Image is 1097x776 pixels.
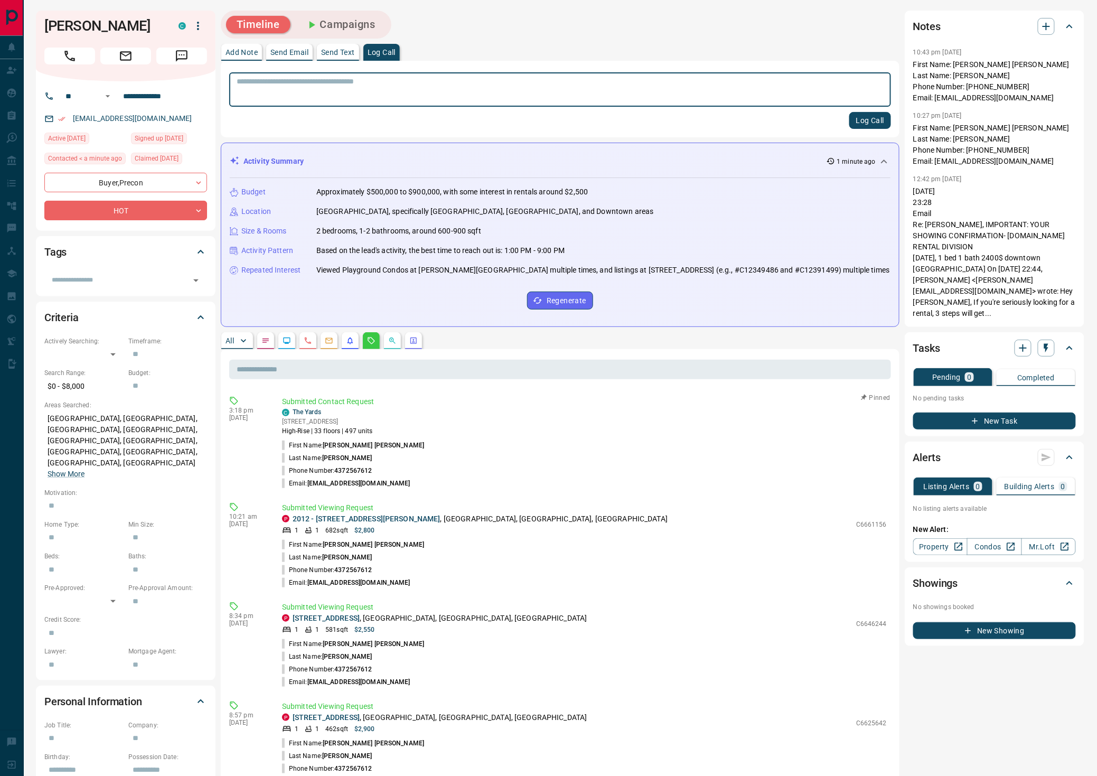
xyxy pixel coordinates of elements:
p: Last Name: [282,652,372,661]
span: [EMAIL_ADDRESS][DOMAIN_NAME] [307,678,410,686]
button: Log Call [849,112,891,129]
p: Phone Number: [282,466,372,475]
button: Regenerate [527,292,593,310]
svg: Opportunities [388,336,397,345]
p: Beds: [44,551,123,561]
p: First Name: [PERSON_NAME] [PERSON_NAME] Last Name: [PERSON_NAME] Phone Number: [PHONE_NUMBER] Ema... [913,123,1076,167]
p: First Name: [PERSON_NAME] [PERSON_NAME] Last Name: [PERSON_NAME] Phone Number: [PHONE_NUMBER] Ema... [913,59,1076,104]
div: Fri Nov 19 2021 [131,133,207,147]
div: property.ca [282,714,289,721]
p: [GEOGRAPHIC_DATA], specifically [GEOGRAPHIC_DATA], [GEOGRAPHIC_DATA], and Downtown areas [316,206,654,217]
p: 682 sqft [325,526,348,535]
div: Activity Summary1 minute ago [230,152,890,171]
span: [PERSON_NAME] [322,752,372,760]
p: All [226,337,234,344]
p: Timeframe: [128,336,207,346]
span: 4372567612 [334,566,372,574]
svg: Calls [304,336,312,345]
p: Submitted Contact Request [282,396,887,407]
p: Search Range: [44,368,123,378]
span: Active [DATE] [48,133,86,144]
p: 3:18 pm [229,407,266,414]
p: Listing Alerts [924,483,970,490]
p: Actively Searching: [44,336,123,346]
p: C6646244 [856,619,887,629]
p: Approximately $500,000 to $900,000, with some interest in rentals around $2,500 [316,186,588,198]
p: Phone Number: [282,665,372,674]
p: Last Name: [282,751,372,761]
span: Email [100,48,151,64]
span: [PERSON_NAME] [322,554,372,561]
div: Alerts [913,445,1076,470]
div: Criteria [44,305,207,330]
p: , [GEOGRAPHIC_DATA], [GEOGRAPHIC_DATA], [GEOGRAPHIC_DATA] [293,613,587,624]
a: Condos [967,538,1021,555]
span: Call [44,48,95,64]
p: 1 [315,724,319,734]
p: $2,550 [354,625,375,634]
h2: Tasks [913,340,940,357]
span: [PERSON_NAME] [322,653,372,660]
p: Building Alerts [1005,483,1055,490]
p: Possession Date: [128,752,207,762]
p: 10:21 am [229,513,266,520]
p: Pre-Approved: [44,583,123,593]
p: Email: [282,578,410,587]
p: C6625642 [856,718,887,728]
div: property.ca [282,515,289,522]
p: Size & Rooms [241,226,287,237]
button: Pinned [860,393,891,403]
span: Claimed [DATE] [135,153,179,164]
svg: Email Verified [58,115,65,123]
h2: Showings [913,575,958,592]
p: Pre-Approval Amount: [128,583,207,593]
p: Phone Number: [282,565,372,575]
span: [PERSON_NAME] [PERSON_NAME] [323,541,424,548]
p: , [GEOGRAPHIC_DATA], [GEOGRAPHIC_DATA], [GEOGRAPHIC_DATA] [293,712,587,723]
p: Send Email [270,49,308,56]
p: [DATE] [229,414,266,422]
p: 1 [315,625,319,634]
a: [STREET_ADDRESS] [293,614,360,622]
svg: Notes [261,336,270,345]
p: , [GEOGRAPHIC_DATA], [GEOGRAPHIC_DATA], [GEOGRAPHIC_DATA] [293,513,668,525]
p: Job Title: [44,721,123,730]
span: [PERSON_NAME] [PERSON_NAME] [323,640,424,648]
p: 1 [295,724,298,734]
span: 4372567612 [334,666,372,673]
p: Repeated Interest [241,265,301,276]
p: New Alert: [913,524,1076,535]
h2: Tags [44,244,67,260]
p: Pending [932,373,961,381]
h2: Alerts [913,449,941,466]
svg: Lead Browsing Activity [283,336,291,345]
p: Email: [282,479,410,488]
p: Viewed Playground Condos at [PERSON_NAME][GEOGRAPHIC_DATA] multiple times, and listings at [STREE... [316,265,890,276]
p: 0 [1061,483,1065,490]
p: Birthday: [44,752,123,762]
h1: [PERSON_NAME] [44,17,163,34]
p: Budget [241,186,266,198]
p: First Name: [282,639,424,649]
p: 8:34 pm [229,612,266,620]
p: First Name: [282,738,424,748]
p: [DATE] 23:28 Email Re: [PERSON_NAME], IMPORTANT: YOUR SHOWING CONFIRMATION- [DOMAIN_NAME] RENTAL ... [913,186,1076,319]
p: 462 sqft [325,724,348,734]
div: Wed Sep 10 2025 [44,133,126,147]
span: [PERSON_NAME] [322,454,372,462]
p: 1 [295,526,298,535]
span: Signed up [DATE] [135,133,183,144]
p: Last Name: [282,453,372,463]
p: Based on the lead's activity, the best time to reach out is: 1:00 PM - 9:00 PM [316,245,565,256]
p: Submitted Viewing Request [282,701,887,712]
div: Notes [913,14,1076,39]
span: Message [156,48,207,64]
p: Company: [128,721,207,730]
div: Tasks [913,335,1076,361]
h2: Personal Information [44,693,142,710]
p: $2,800 [354,526,375,535]
button: Open [101,90,114,102]
p: Activity Pattern [241,245,293,256]
p: 1 [315,526,319,535]
p: Add Note [226,49,258,56]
